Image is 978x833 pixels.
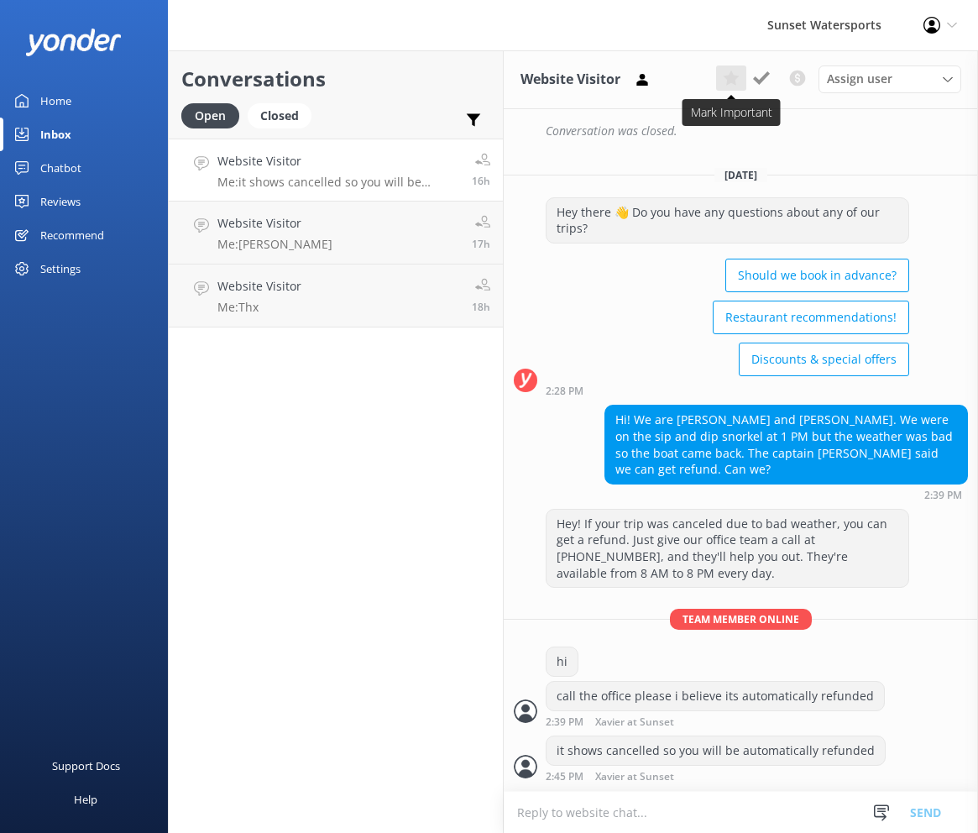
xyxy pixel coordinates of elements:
span: Oct 03 2025 01:13pm (UTC -05:00) America/Cancun [472,237,490,251]
div: Hey there 👋 Do you have any questions about any of our trips? [547,198,908,243]
span: Xavier at Sunset [595,717,674,728]
p: Me: Thx [217,300,301,315]
div: hi [547,647,578,676]
div: Support Docs [52,749,120,783]
div: Oct 03 2025 01:39pm (UTC -05:00) America/Cancun [546,715,885,728]
strong: 2:39 PM [546,717,583,728]
img: yonder-white-logo.png [25,29,122,56]
div: Settings [40,252,81,286]
div: Assign User [818,65,961,92]
a: Website VisitorMe:Thx18h [169,265,503,327]
a: Website VisitorMe:it shows cancelled so you will be automatically refunded16h [169,139,503,202]
div: Open [181,103,239,128]
strong: 2:39 PM [924,490,962,500]
div: Recommend [40,218,104,252]
div: Hey! If your trip was canceled due to bad weather, you can get a refund. Just give our office tea... [547,510,908,587]
p: Me: [PERSON_NAME] [217,237,332,252]
div: Oct 03 2025 01:28pm (UTC -05:00) America/Cancun [546,385,909,396]
span: [DATE] [714,168,767,182]
div: Help [74,783,97,816]
a: Website VisitorMe:[PERSON_NAME]17h [169,202,503,265]
h3: Website Visitor [520,69,620,91]
h2: Conversations [181,63,490,95]
div: it shows cancelled so you will be automatically refunded [547,736,885,765]
span: Xavier at Sunset [595,772,674,783]
div: Reviews [40,185,81,218]
div: Home [40,84,71,118]
span: Assign user [827,70,892,88]
span: Oct 03 2025 12:02pm (UTC -05:00) America/Cancun [472,300,490,314]
p: Me: it shows cancelled so you will be automatically refunded [217,175,459,190]
span: Team member online [670,609,812,630]
a: Open [181,106,248,124]
button: Discounts & special offers [739,343,909,376]
div: call the office please i believe its automatically refunded [547,682,884,710]
h4: Website Visitor [217,214,332,233]
button: Restaurant recommendations! [713,301,909,334]
div: 2025-10-03T00:01:51.889 [514,117,968,145]
div: Hi! We are [PERSON_NAME] and [PERSON_NAME]. We were on the sip and dip snorkel at 1 PM but the we... [605,406,967,483]
div: Inbox [40,118,71,151]
span: Oct 03 2025 01:45pm (UTC -05:00) America/Cancun [472,174,490,188]
h4: Website Visitor [217,277,301,296]
div: Oct 03 2025 01:45pm (UTC -05:00) America/Cancun [546,770,886,783]
strong: 2:45 PM [546,772,583,783]
div: Closed [248,103,311,128]
strong: 2:28 PM [546,386,583,396]
div: Oct 03 2025 01:39pm (UTC -05:00) America/Cancun [604,489,968,500]
a: Closed [248,106,320,124]
div: Conversation was closed. [546,117,968,145]
button: Should we book in advance? [725,259,909,292]
h4: Website Visitor [217,152,459,170]
div: Chatbot [40,151,81,185]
